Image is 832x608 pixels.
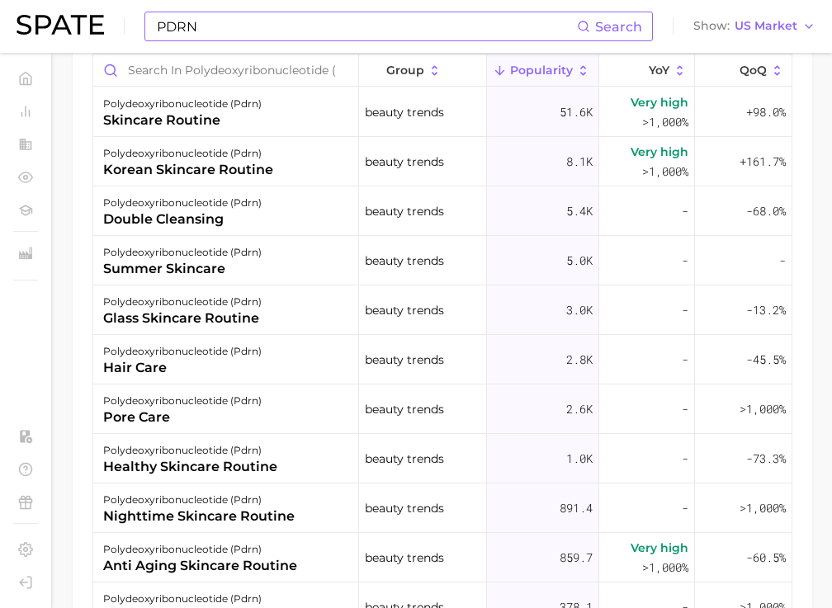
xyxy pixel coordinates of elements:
[746,102,786,122] span: +98.0%
[746,300,786,320] span: -13.2%
[359,54,487,87] button: group
[93,236,792,285] button: polydeoxyribonucleotide (pdrn)summer skincarebeauty trends5.0k--
[103,540,297,559] div: polydeoxyribonucleotide (pdrn)
[566,350,593,370] span: 2.8k
[682,201,688,221] span: -
[365,498,444,518] span: beauty trends
[93,285,792,335] button: polydeoxyribonucleotide (pdrn)glass skincare routinebeauty trends3.0k--13.2%
[560,548,593,568] span: 859.7
[13,570,38,595] a: Log out. Currently logged in with e-mail elisabethkim@amorepacific.com.
[740,500,786,516] span: >1,000%
[566,251,593,271] span: 5.0k
[510,64,573,77] span: Popularity
[103,408,262,427] div: pore care
[631,142,688,162] span: Very high
[103,210,262,229] div: double cleansing
[682,498,688,518] span: -
[682,300,688,320] span: -
[103,243,262,262] div: polydeoxyribonucleotide (pdrn)
[746,449,786,469] span: -73.3%
[566,300,593,320] span: 3.0k
[682,399,688,419] span: -
[649,64,669,77] span: YoY
[682,350,688,370] span: -
[103,309,262,328] div: glass skincare routine
[17,15,104,35] img: SPATE
[682,449,688,469] span: -
[566,399,593,419] span: 2.6k
[365,102,444,122] span: beauty trends
[93,434,792,483] button: polydeoxyribonucleotide (pdrn)healthy skincare routinebeauty trends1.0k--73.3%
[740,152,786,172] span: +161.7%
[103,556,297,576] div: anti aging skincare routine
[93,384,792,434] button: polydeoxyribonucleotide (pdrn)pore carebeauty trends2.6k->1,000%
[566,449,593,469] span: 1.0k
[642,114,688,130] span: >1,000%
[642,163,688,179] span: >1,000%
[103,441,277,460] div: polydeoxyribonucleotide (pdrn)
[93,533,792,582] button: polydeoxyribonucleotide (pdrn)anti aging skincare routinebeauty trends859.7Very high>1,000%-60.5%
[599,54,696,87] button: YoY
[631,538,688,558] span: Very high
[746,350,786,370] span: -45.5%
[631,92,688,112] span: Very high
[566,201,593,221] span: 5.4k
[103,160,273,180] div: korean skincare routine
[779,251,786,271] span: -
[365,350,444,370] span: beauty trends
[103,490,295,510] div: polydeoxyribonucleotide (pdrn)
[560,498,593,518] span: 891.4
[93,54,358,86] input: Search in polydeoxyribonucleotide (pdrn)
[103,144,273,163] div: polydeoxyribonucleotide (pdrn)
[365,251,444,271] span: beauty trends
[695,54,792,87] button: QoQ
[746,201,786,221] span: -68.0%
[566,152,593,172] span: 8.1k
[746,548,786,568] span: -60.5%
[740,64,767,77] span: QoQ
[103,292,262,312] div: polydeoxyribonucleotide (pdrn)
[93,483,792,533] button: polydeoxyribonucleotide (pdrn)nighttime skincare routinebeauty trends891.4->1,000%
[103,259,262,279] div: summer skincare
[740,401,786,417] span: >1,000%
[93,137,792,186] button: polydeoxyribonucleotide (pdrn)korean skincare routinebeauty trends8.1kVery high>1,000%+161.7%
[103,111,262,130] div: skincare routine
[103,358,262,378] div: hair care
[682,251,688,271] span: -
[93,186,792,236] button: polydeoxyribonucleotide (pdrn)double cleansingbeauty trends5.4k--68.0%
[93,87,792,137] button: polydeoxyribonucleotide (pdrn)skincare routinebeauty trends51.6kVery high>1,000%+98.0%
[103,94,262,114] div: polydeoxyribonucleotide (pdrn)
[365,449,444,469] span: beauty trends
[103,193,262,213] div: polydeoxyribonucleotide (pdrn)
[365,152,444,172] span: beauty trends
[93,335,792,384] button: polydeoxyribonucleotide (pdrn)hair carebeauty trends2.8k--45.5%
[365,300,444,320] span: beauty trends
[735,21,797,31] span: US Market
[155,12,577,40] input: Search here for a brand, industry, or ingredient
[103,457,277,477] div: healthy skincare routine
[693,21,730,31] span: Show
[487,54,599,87] button: Popularity
[642,559,688,575] span: >1,000%
[103,391,262,411] div: polydeoxyribonucleotide (pdrn)
[365,548,444,568] span: beauty trends
[365,201,444,221] span: beauty trends
[103,507,295,526] div: nighttime skincare routine
[103,342,262,361] div: polydeoxyribonucleotide (pdrn)
[560,102,593,122] span: 51.6k
[386,64,424,77] span: group
[365,399,444,419] span: beauty trends
[595,19,642,35] span: Search
[689,16,820,37] button: ShowUS Market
